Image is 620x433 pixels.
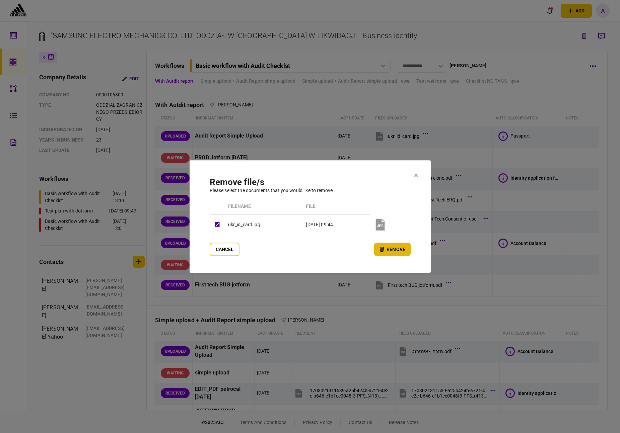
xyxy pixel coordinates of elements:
h1: remove file/s [210,177,411,187]
th: Filename [225,199,303,214]
button: remove [374,243,411,256]
td: [DATE] 09:44 [302,214,370,235]
div: Please select the documents that you would like to remove [210,187,411,194]
td: ukr_id_card.jpg [225,214,303,235]
button: Cancel [210,243,239,256]
th: file [302,199,370,214]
